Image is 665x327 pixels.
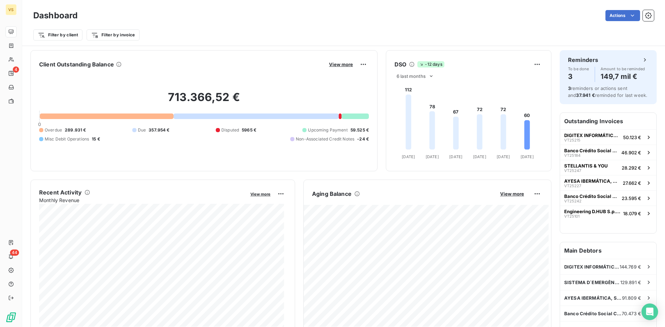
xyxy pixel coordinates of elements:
tspan: [DATE] [473,154,486,159]
span: To be done [568,67,589,71]
span: Due [138,127,146,133]
span: 289.931 € [65,127,86,133]
span: 50.123 € [623,135,641,140]
h4: 149,7 mil € [601,71,645,82]
span: AYESA IBERMÁTICA, S.A.U [564,178,620,184]
span: -24 € [357,136,369,142]
span: 18.079 € [623,211,641,216]
h3: Dashboard [33,9,78,22]
span: 3 [568,85,571,91]
div: VS [6,4,17,15]
span: 0 [38,121,41,127]
button: Banco Crédito Social Cooperat, S.AVT2524223.595 € [560,190,656,206]
h6: DSO [394,60,406,69]
h6: Aging Balance [312,190,352,198]
button: Banco Crédito Social Cooperat, S.AVT2518446.902 € [560,145,656,160]
button: View more [498,191,526,197]
button: DIGITEX INFORMÁTICA INTERNACIONALVT2521550.123 € [560,129,656,145]
h6: Client Outstanding Balance [39,60,114,69]
h4: 3 [568,71,589,82]
span: 70.473 € [622,311,641,316]
span: -12 days [417,61,444,67]
span: 6 last months [397,73,426,79]
button: Filter by invoice [87,29,139,40]
span: VT25215 [564,138,580,142]
span: Amount to be reminded [601,67,645,71]
span: 44 [10,249,19,256]
tspan: [DATE] [449,154,462,159]
span: DIGITEX INFORMÁTICA INTERNACIONAL [564,264,620,270]
span: Disputed [221,127,239,133]
span: Banco Crédito Social Cooperat, S.A [564,148,619,153]
tspan: [DATE] [402,154,415,159]
span: 91.809 € [622,295,641,301]
span: View more [500,191,524,197]
span: 28.292 € [622,165,641,171]
span: Banco Crédito Social Cooperat, S.A [564,311,622,316]
h2: 713.366,52 € [39,90,369,111]
span: VT25247 [564,169,581,173]
span: DIGITEX INFORMÁTICA INTERNACIONAL [564,133,620,138]
span: Banco Crédito Social Cooperat, S.A [564,193,619,199]
span: VT25227 [564,184,581,188]
span: 59.525 € [351,127,369,133]
span: STELLANTIS & YOU [564,163,608,169]
span: 37.941 € [576,92,595,98]
h6: Main Debtors [560,242,656,259]
span: Engineering D.HUB S.p.A. [564,209,620,214]
tspan: [DATE] [521,154,534,159]
button: STELLANTIS & YOUVT2524728.292 € [560,160,656,175]
span: SISTEMA D´EMERGÈNCIES MÈDIQUES [564,280,620,285]
button: Engineering D.HUB S.p.A.VT2510118.079 € [560,206,656,221]
h6: Recent Activity [39,188,82,197]
span: 5965 € [242,127,256,133]
h6: Reminders [568,56,598,64]
span: 46.902 € [621,150,641,155]
span: 15 € [92,136,100,142]
span: Monthly Revenue [39,197,246,204]
h6: Outstanding Invoices [560,113,656,129]
span: VT25184 [564,153,580,157]
button: Actions [605,10,640,21]
button: View more [248,191,273,197]
span: VT25242 [564,199,582,203]
span: reminders or actions sent and reminded for last week. [568,85,647,98]
tspan: [DATE] [497,154,510,159]
span: AYESA IBERMÁTICA, S.A.U [564,295,622,301]
tspan: [DATE] [426,154,439,159]
span: Overdue [45,127,62,133]
span: 129.891 € [620,280,641,285]
span: 23.595 € [622,196,641,201]
button: View more [327,61,355,67]
span: 4 [13,66,19,73]
span: 144.769 € [620,264,641,270]
span: 357.954 € [149,127,169,133]
span: View more [250,192,271,197]
span: View more [329,62,353,67]
span: Misc Debit Operations [45,136,89,142]
span: VT25101 [564,214,579,218]
img: Logo LeanPay [6,312,17,323]
span: Upcoming Payment [308,127,347,133]
div: Open Intercom Messenger [641,303,658,320]
button: AYESA IBERMÁTICA, S.A.UVT2522727.662 € [560,175,656,190]
span: 27.662 € [623,180,641,186]
button: Filter by client [33,29,82,40]
span: Non-Associated Credit Notes [296,136,354,142]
